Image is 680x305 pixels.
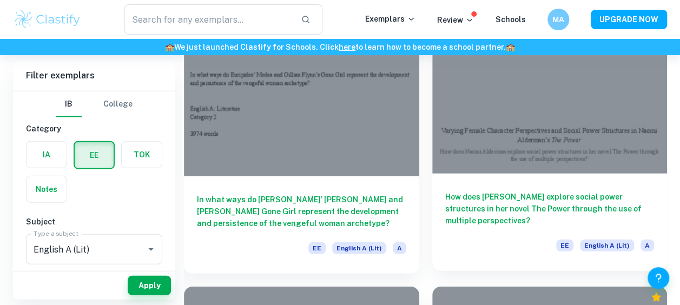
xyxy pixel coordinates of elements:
span: 🏫 [506,43,515,51]
button: Help and Feedback [648,267,669,289]
h6: Subject [26,216,162,228]
label: Type a subject [34,229,78,238]
p: Exemplars [365,13,415,25]
div: Premium [651,292,662,303]
h6: МА [552,14,565,25]
button: EE [75,142,114,168]
span: 🏫 [165,43,174,51]
input: Search for any exemplars... [124,4,293,35]
div: Filter type choice [56,91,133,117]
p: Review [437,14,474,26]
button: Apply [128,276,171,295]
span: English A (Lit) [332,242,386,254]
h6: Filter exemplars [13,61,175,91]
h6: In what ways do [PERSON_NAME]’ [PERSON_NAME] and [PERSON_NAME] Gone Girl represent the developmen... [197,194,406,229]
h6: We just launched Clastify for Schools. Click to learn how to become a school partner. [2,41,678,53]
h6: Category [26,123,162,135]
span: EE [308,242,326,254]
button: TOK [122,142,162,168]
span: EE [556,240,573,251]
h6: How does [PERSON_NAME] explore social power structures in her novel The Power through the use of ... [445,191,655,227]
button: UPGRADE NOW [591,10,667,29]
button: IB [56,91,82,117]
span: A [393,242,406,254]
button: College [103,91,133,117]
span: English A (Lit) [580,240,634,251]
a: In what ways do [PERSON_NAME]’ [PERSON_NAME] and [PERSON_NAME] Gone Girl represent the developmen... [184,1,419,274]
img: Clastify logo [13,9,82,30]
a: How does [PERSON_NAME] explore social power structures in her novel The Power through the use of ... [432,1,668,274]
button: МА [547,9,569,30]
button: IA [27,142,67,168]
span: A [641,240,654,251]
button: Notes [27,176,67,202]
button: Open [143,242,159,257]
a: Schools [496,15,526,24]
a: here [339,43,355,51]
